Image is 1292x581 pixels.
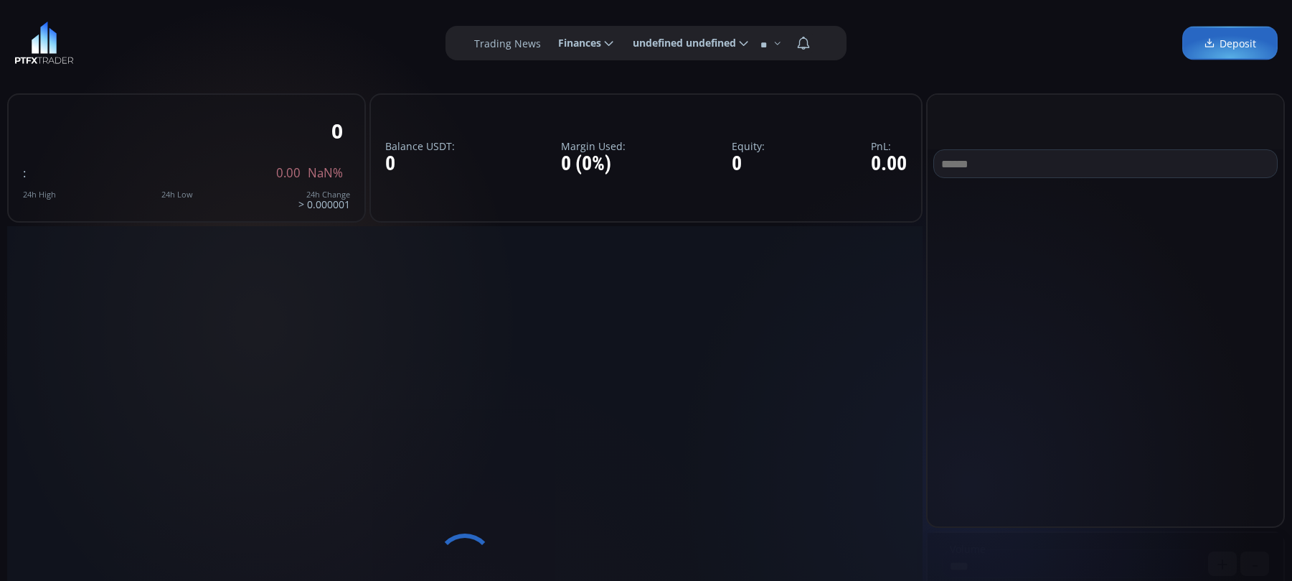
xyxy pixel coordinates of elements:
span: Deposit [1204,36,1256,51]
div: 0 (0%) [561,153,626,175]
label: PnL: [871,141,907,152]
label: Balance USDT: [385,141,455,152]
label: Trading News [474,36,541,51]
div: > 0.000001 [298,190,350,210]
img: LOGO [14,22,74,65]
div: 24h Low [161,190,193,199]
span: undefined undefined [623,29,736,57]
span: NaN% [308,167,343,180]
span: 0.00 [276,167,301,180]
label: Equity: [732,141,765,152]
span: Finances [548,29,601,57]
div: 24h High [23,190,56,199]
div: 0.00 [871,153,907,175]
span: : [23,164,26,181]
div: 0 [385,153,455,175]
div: 24h Change [298,190,350,199]
div: 0 [331,120,343,142]
div: 0 [732,153,765,175]
a: Deposit [1182,27,1278,60]
label: Margin Used: [561,141,626,152]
